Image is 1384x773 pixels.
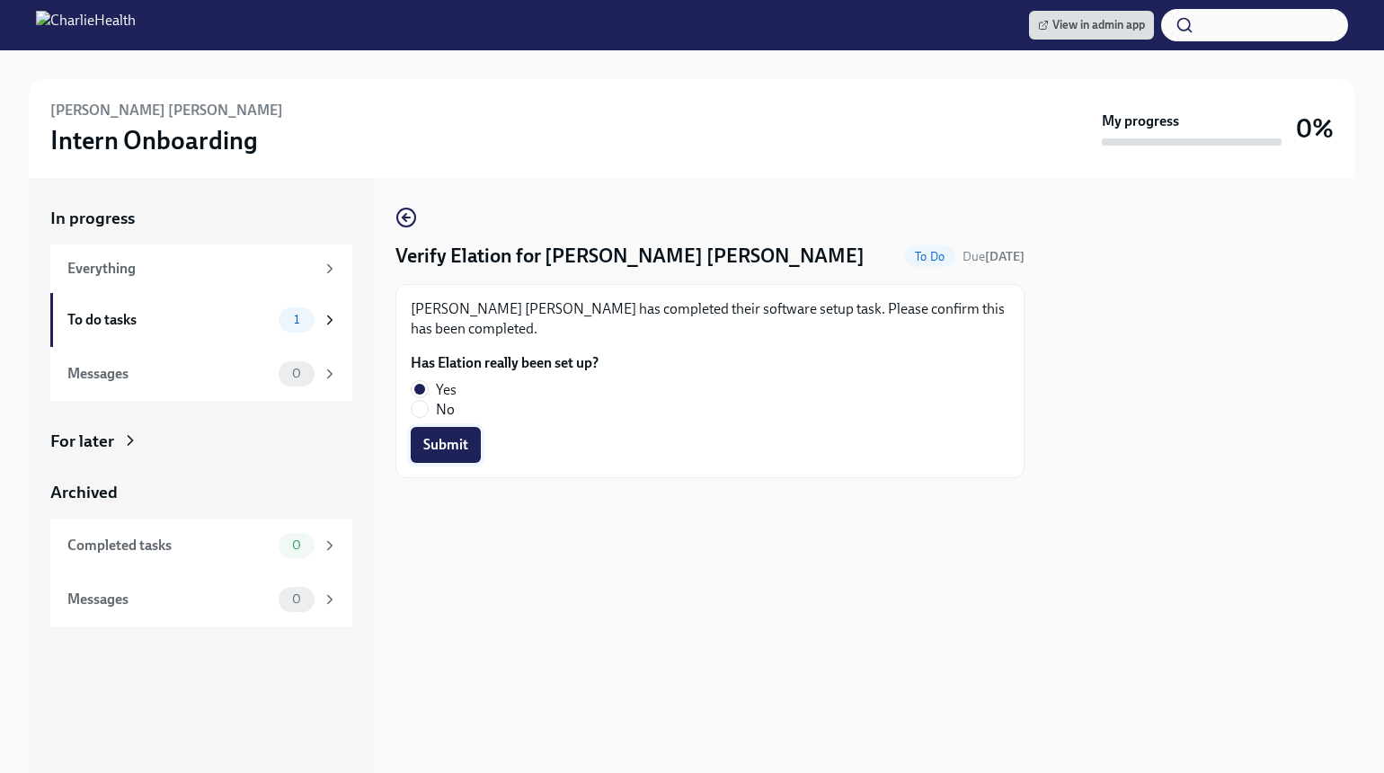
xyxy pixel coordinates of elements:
h3: 0% [1296,112,1334,145]
a: Messages0 [50,347,352,401]
strong: My progress [1102,111,1179,131]
div: Everything [67,259,315,279]
div: Completed tasks [67,536,271,555]
span: 0 [281,538,312,552]
span: Submit [423,436,468,454]
span: Yes [436,380,457,400]
a: Completed tasks0 [50,519,352,573]
span: Due [963,249,1025,264]
span: 0 [281,592,312,606]
h4: Verify Elation for [PERSON_NAME] [PERSON_NAME] [395,243,865,270]
span: September 8th, 2025 10:00 [963,248,1025,265]
a: In progress [50,207,352,230]
a: Archived [50,481,352,504]
p: [PERSON_NAME] [PERSON_NAME] has completed their software setup task. Please confirm this has been... [411,299,1009,339]
a: View in admin app [1029,11,1154,40]
a: For later [50,430,352,453]
div: For later [50,430,114,453]
strong: [DATE] [985,249,1025,264]
span: To Do [904,250,955,263]
a: Messages0 [50,573,352,626]
div: Messages [67,590,271,609]
a: Everything [50,244,352,293]
div: To do tasks [67,310,271,330]
h6: [PERSON_NAME] [PERSON_NAME] [50,101,283,120]
div: Messages [67,364,271,384]
span: View in admin app [1038,16,1145,34]
span: 1 [283,313,310,326]
h3: Intern Onboarding [50,124,258,156]
img: CharlieHealth [36,11,136,40]
button: Submit [411,427,481,463]
span: 0 [281,367,312,380]
span: No [436,400,455,420]
label: Has Elation really been set up? [411,353,599,373]
a: To do tasks1 [50,293,352,347]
